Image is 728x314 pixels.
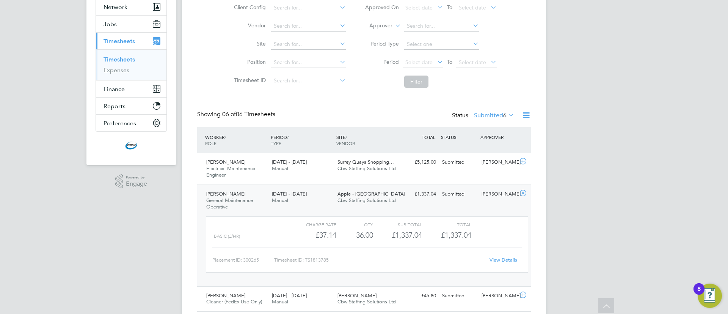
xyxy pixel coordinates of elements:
span: [DATE] - [DATE] [272,292,307,299]
span: Select date [405,4,433,11]
div: Timesheet ID: TS1813785 [274,254,485,266]
label: Client Config [232,4,266,11]
div: Placement ID: 300265 [212,254,274,266]
div: WORKER [203,130,269,150]
label: Submitted [474,112,514,119]
a: Expenses [104,66,129,74]
span: [PERSON_NAME] [337,292,377,299]
span: TYPE [271,140,281,146]
span: [DATE] - [DATE] [272,191,307,197]
div: 8 [697,289,701,299]
div: Submitted [439,188,479,200]
div: Submitted [439,290,479,302]
input: Search for... [271,76,346,86]
label: Period Type [365,40,399,47]
span: ROLE [205,140,217,146]
span: / [224,134,226,140]
span: Apple - [GEOGRAPHIC_DATA] [337,191,405,197]
span: Manual [272,197,288,204]
div: £1,337.04 [400,188,439,200]
div: QTY [336,220,373,229]
span: Cleaner (FedEx Use Only) [206,298,262,305]
div: STATUS [439,130,479,144]
input: Search for... [271,39,346,50]
input: Search for... [271,3,346,13]
button: Jobs [96,16,166,32]
div: 36.00 [336,229,373,241]
a: Timesheets [104,56,135,63]
span: Select date [459,59,486,66]
span: Cbw Staffing Solutions Ltd [337,298,396,305]
label: Position [232,58,266,65]
div: £1,337.04 [373,229,422,241]
input: Search for... [271,21,346,32]
span: [PERSON_NAME] [206,292,245,299]
span: 6 [503,112,507,119]
div: APPROVER [479,130,518,144]
div: Showing [197,110,277,118]
span: Surrey Quays Shopping… [337,159,394,165]
span: Reports [104,103,126,110]
span: Jobs [104,21,117,28]
span: To [445,2,455,12]
span: [DATE] - [DATE] [272,159,307,165]
span: / [345,134,347,140]
span: To [445,57,455,67]
label: Timesheet ID [232,77,266,84]
div: Submitted [439,156,479,169]
a: Go to home page [96,139,167,151]
span: Manual [272,165,288,172]
img: cbwstaffingsolutions-logo-retina.png [125,139,137,151]
span: Select date [405,59,433,66]
span: [PERSON_NAME] [206,159,245,165]
button: Finance [96,80,166,97]
input: Search for... [404,21,479,32]
span: TOTAL [422,134,435,140]
span: Electrical Maintenance Engineer [206,165,255,178]
label: Approver [358,22,392,30]
a: Powered byEngage [115,174,147,189]
button: Timesheets [96,33,166,49]
span: [PERSON_NAME] [206,191,245,197]
span: 06 of [222,110,236,118]
span: Manual [272,298,288,305]
div: £45.80 [400,290,439,302]
span: Network [104,3,127,11]
div: Timesheets [96,49,166,80]
span: £1,337.04 [441,230,471,240]
span: Preferences [104,120,136,127]
div: [PERSON_NAME] [479,188,518,200]
div: Charge rate [287,220,336,229]
label: Site [232,40,266,47]
span: Cbw Staffing Solutions Ltd [337,165,396,172]
span: / [287,134,289,140]
button: Preferences [96,115,166,131]
div: Total [422,220,471,229]
label: Approved On [365,4,399,11]
div: Sub Total [373,220,422,229]
a: View Details [490,257,517,263]
input: Search for... [271,57,346,68]
span: VENDOR [336,140,355,146]
span: Engage [126,181,147,187]
span: General Maintenance Operative [206,197,253,210]
div: £37.14 [287,229,336,241]
div: £5,125.00 [400,156,439,169]
span: Basic (£/HR) [214,234,240,239]
span: 06 Timesheets [222,110,275,118]
input: Select one [404,39,479,50]
span: Finance [104,85,125,93]
span: Cbw Staffing Solutions Ltd [337,197,396,204]
div: [PERSON_NAME] [479,156,518,169]
div: [PERSON_NAME] [479,290,518,302]
label: Period [365,58,399,65]
span: Select date [459,4,486,11]
span: Timesheets [104,38,135,45]
div: SITE [334,130,400,150]
button: Open Resource Center, 8 new notifications [698,284,722,308]
button: Reports [96,98,166,114]
button: Filter [404,76,428,88]
div: Status [452,110,516,121]
span: Powered by [126,174,147,181]
div: PERIOD [269,130,334,150]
